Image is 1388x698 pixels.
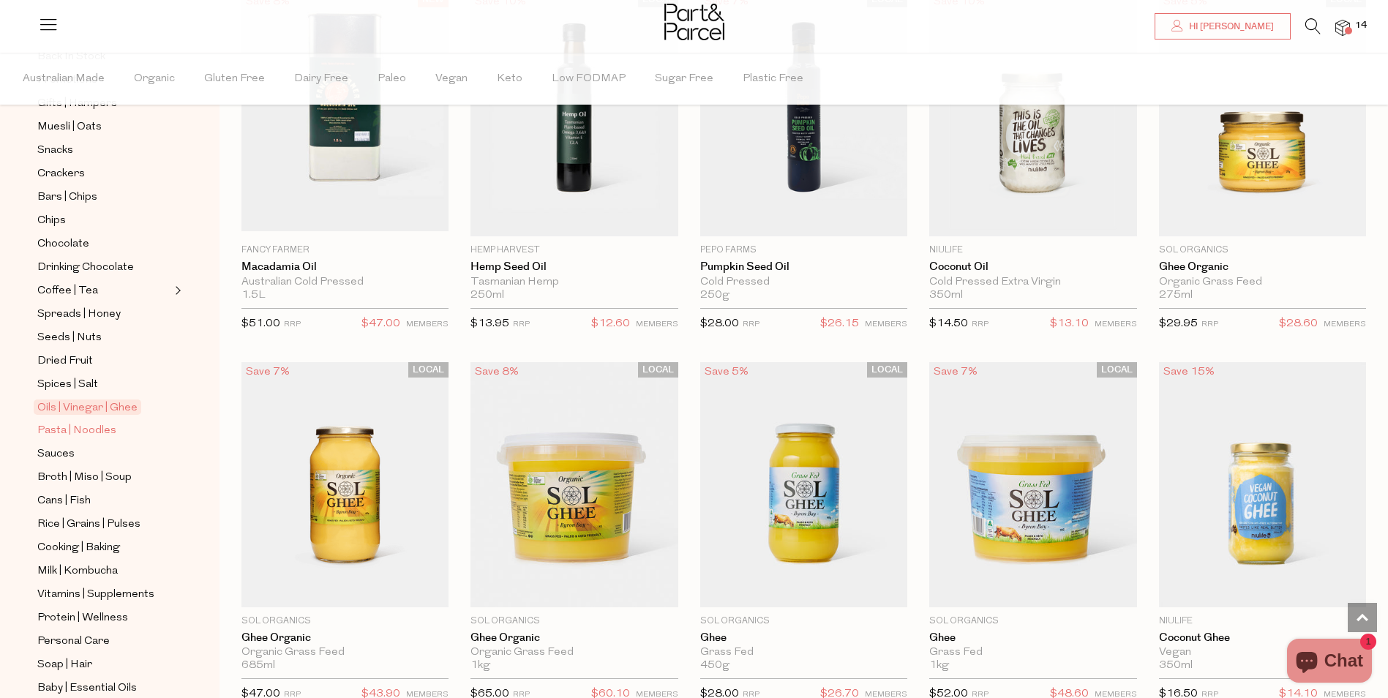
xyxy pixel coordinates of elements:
[37,259,134,277] span: Drinking Chocolate
[867,362,907,378] span: LOCAL
[638,362,678,378] span: LOCAL
[37,609,128,627] span: Protein | Wellness
[1335,20,1350,35] a: 14
[929,289,963,302] span: 350ml
[294,53,348,105] span: Dairy Free
[37,329,102,347] span: Seeds | Nuts
[37,422,116,440] span: Pasta | Noodles
[37,632,170,650] a: Personal Care
[241,260,449,274] a: Macadamia Oil
[37,562,170,580] a: Milk | Kombucha
[204,53,265,105] span: Gluten Free
[37,516,140,533] span: Rice | Grains | Pulses
[929,318,968,329] span: $14.50
[37,189,97,206] span: Bars | Chips
[700,646,907,659] div: Grass Fed
[37,236,89,253] span: Chocolate
[37,188,170,206] a: Bars | Chips
[1324,320,1366,329] small: MEMBERS
[972,320,989,329] small: RRP
[37,515,170,533] a: Rice | Grains | Pulses
[1159,659,1193,672] span: 350ml
[284,320,301,329] small: RRP
[700,276,907,289] div: Cold Pressed
[408,362,449,378] span: LOCAL
[37,633,110,650] span: Personal Care
[378,53,406,105] span: Paleo
[361,315,400,334] span: $47.00
[37,469,132,487] span: Broth | Miso | Soup
[700,362,753,382] div: Save 5%
[700,260,907,274] a: Pumpkin Seed Oil
[497,53,522,105] span: Keto
[1159,615,1366,628] p: Niulife
[513,320,530,329] small: RRP
[700,659,729,672] span: 450g
[1159,276,1366,289] div: Organic Grass Feed
[929,615,1136,628] p: Sol Organics
[700,318,739,329] span: $28.00
[37,492,91,510] span: Cans | Fish
[37,305,170,323] a: Spreads | Honey
[241,646,449,659] div: Organic Grass Feed
[241,289,266,302] span: 1.5L
[37,539,120,557] span: Cooking | Baking
[37,119,102,136] span: Muesli | Oats
[1283,639,1376,686] inbox-online-store-chat: Shopify online store chat
[929,362,982,382] div: Save 7%
[470,362,678,607] img: Ghee Organic
[470,615,678,628] p: Sol Organics
[1155,13,1291,40] a: Hi [PERSON_NAME]
[241,318,280,329] span: $51.00
[37,656,170,674] a: Soap | Hair
[1159,260,1366,274] a: Ghee Organic
[1159,318,1198,329] span: $29.95
[1097,362,1137,378] span: LOCAL
[929,631,1136,645] a: Ghee
[37,445,170,463] a: Sauces
[134,53,175,105] span: Organic
[241,362,449,607] img: Ghee Organic
[929,362,1136,607] img: Ghee
[37,680,137,697] span: Baby | Essential Oils
[37,329,170,347] a: Seeds | Nuts
[700,615,907,628] p: Sol Organics
[929,659,949,672] span: 1kg
[37,165,170,183] a: Crackers
[929,260,1136,274] a: Coconut Oil
[1050,315,1089,334] span: $13.10
[470,362,523,382] div: Save 8%
[37,282,170,300] a: Coffee | Tea
[37,586,154,604] span: Vitamins | Supplements
[241,631,449,645] a: Ghee Organic
[171,282,181,299] button: Expand/Collapse Coffee | Tea
[470,276,678,289] div: Tasmanian Hemp
[700,289,729,302] span: 250g
[241,615,449,628] p: Sol Organics
[1159,631,1366,645] a: Coconut Ghee
[37,492,170,510] a: Cans | Fish
[37,585,170,604] a: Vitamins | Supplements
[241,659,275,672] span: 685ml
[37,352,170,370] a: Dried Fruit
[37,282,98,300] span: Coffee | Tea
[1351,19,1370,32] span: 14
[700,244,907,257] p: Pepo Farms
[655,53,713,105] span: Sugar Free
[470,289,504,302] span: 250ml
[1095,320,1137,329] small: MEMBERS
[470,260,678,274] a: Hemp Seed Oil
[241,276,449,289] div: Australian Cold Pressed
[929,244,1136,257] p: Niulife
[34,399,141,415] span: Oils | Vinegar | Ghee
[1279,315,1318,334] span: $28.60
[470,631,678,645] a: Ghee Organic
[37,376,98,394] span: Spices | Salt
[37,656,92,674] span: Soap | Hair
[241,362,294,382] div: Save 7%
[1159,244,1366,257] p: Sol Organics
[37,563,118,580] span: Milk | Kombucha
[1159,289,1193,302] span: 275ml
[743,320,759,329] small: RRP
[435,53,468,105] span: Vegan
